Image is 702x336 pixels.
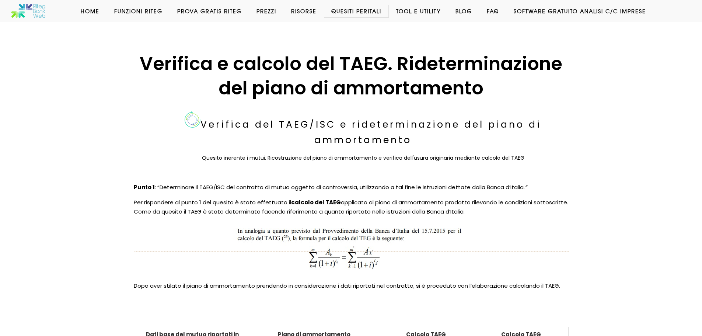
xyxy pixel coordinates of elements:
[134,297,569,306] p: ​
[233,222,469,276] img: Formula calcolo TAEG
[448,7,479,15] a: Blog
[479,7,506,15] a: Faq
[525,183,527,191] em: “
[249,7,284,15] a: Prezzi
[158,111,569,148] h3: Verifica del TAEG/ISC e rideterminazione del piano di ammortamento
[291,198,341,206] strong: calcolo del TAEG
[389,7,448,15] a: Tool e Utility
[134,183,569,192] p: : “Determinare il TAEG/ISC del contratto di mutuo oggetto di controversia, utilizzando a tal fine...
[11,4,46,18] img: Software anatocismo e usura bancaria
[134,52,569,100] h1: Verifica e calcolo del TAEG. Rideterminazione del piano di ammortamento
[506,7,653,15] a: Software GRATUITO analisi c/c imprese
[158,154,569,162] h3: Quesito inerente i mutui. Ricostruzione del piano di ammortamento e verifica dell'usura originari...
[324,7,389,15] a: Quesiti Peritali
[170,7,249,15] a: Prova Gratis Riteg
[134,198,569,217] p: Per rispondere al punto 1 del quesito è stato effettuato il applicato al piano di ammortamento pr...
[107,7,170,15] a: Funzioni Riteg
[284,7,324,15] a: Risorse
[73,7,107,15] a: Home
[134,183,155,191] strong: Punto 1
[134,281,569,291] p: Dopo aver stilato il piano di ammortamento prendendo in considerazione i dati riportati nel contr...
[185,111,200,128] img: Le certificazioni di Riteg Bank Web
